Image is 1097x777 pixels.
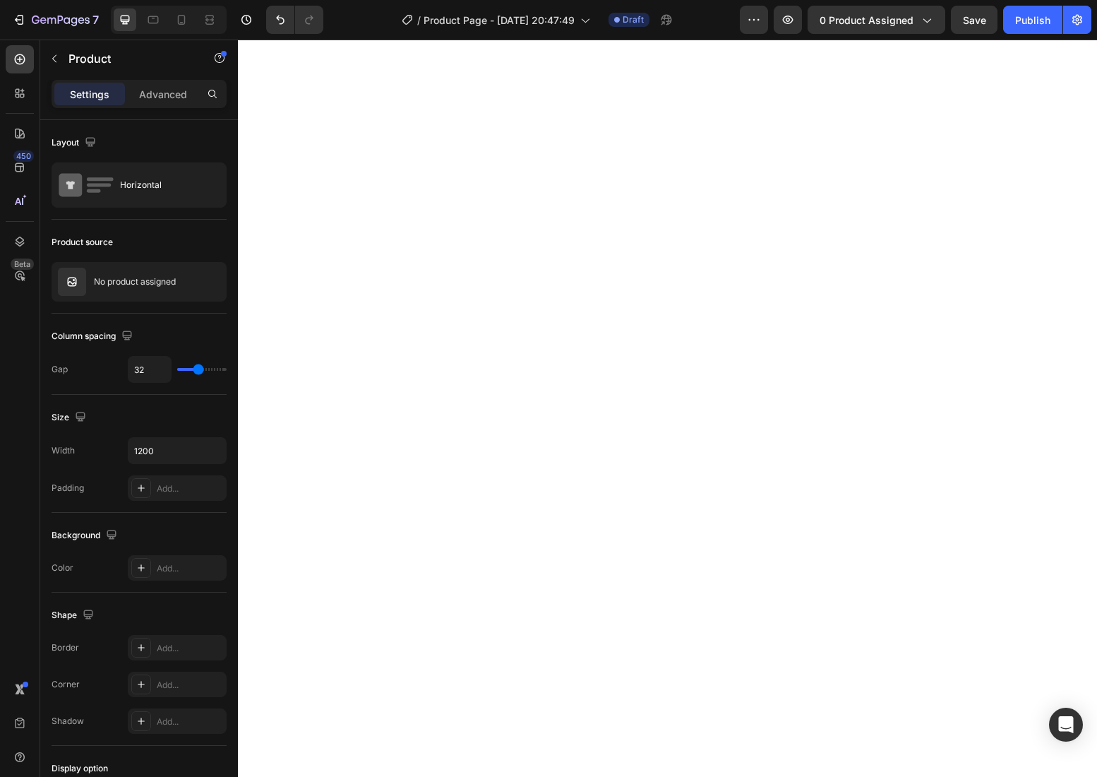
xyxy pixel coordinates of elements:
[157,562,223,575] div: Add...
[52,562,73,574] div: Color
[1015,13,1050,28] div: Publish
[157,642,223,655] div: Add...
[120,169,206,201] div: Horizontal
[52,363,68,376] div: Gap
[58,268,86,296] img: no image transparent
[68,50,188,67] p: Product
[808,6,945,34] button: 0 product assigned
[52,606,97,625] div: Shape
[963,14,986,26] span: Save
[52,444,75,457] div: Width
[94,277,176,287] p: No product assigned
[623,13,644,26] span: Draft
[52,408,89,427] div: Size
[820,13,913,28] span: 0 product assigned
[52,482,84,494] div: Padding
[139,87,187,102] p: Advanced
[1003,6,1062,34] button: Publish
[52,641,79,654] div: Border
[417,13,421,28] span: /
[238,40,1097,777] iframe: Design area
[52,526,120,545] div: Background
[128,357,171,382] input: Auto
[52,715,84,728] div: Shadow
[13,150,34,162] div: 450
[70,87,109,102] p: Settings
[157,482,223,495] div: Add...
[11,259,34,270] div: Beta
[52,134,99,153] div: Layout
[52,327,136,346] div: Column spacing
[92,11,99,28] p: 7
[52,236,113,249] div: Product source
[1049,708,1083,742] div: Open Intercom Messenger
[157,679,223,692] div: Add...
[6,6,105,34] button: 7
[424,13,575,28] span: Product Page - [DATE] 20:47:49
[52,678,80,691] div: Corner
[128,438,226,463] input: Auto
[157,716,223,728] div: Add...
[52,762,108,775] div: Display option
[266,6,323,34] div: Undo/Redo
[951,6,997,34] button: Save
